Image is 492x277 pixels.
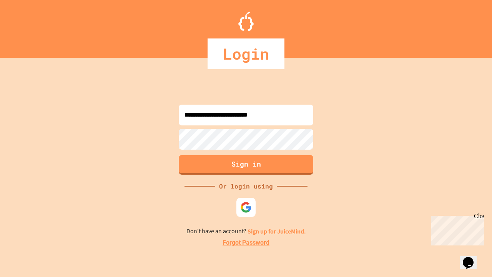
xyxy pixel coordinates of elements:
[223,238,269,247] a: Forgot Password
[3,3,53,49] div: Chat with us now!Close
[186,227,306,236] p: Don't have an account?
[460,246,484,269] iframe: chat widget
[238,12,254,31] img: Logo.svg
[240,202,252,213] img: google-icon.svg
[428,213,484,245] iframe: chat widget
[248,227,306,235] a: Sign up for JuiceMind.
[208,38,284,69] div: Login
[215,182,277,191] div: Or login using
[179,155,313,175] button: Sign in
